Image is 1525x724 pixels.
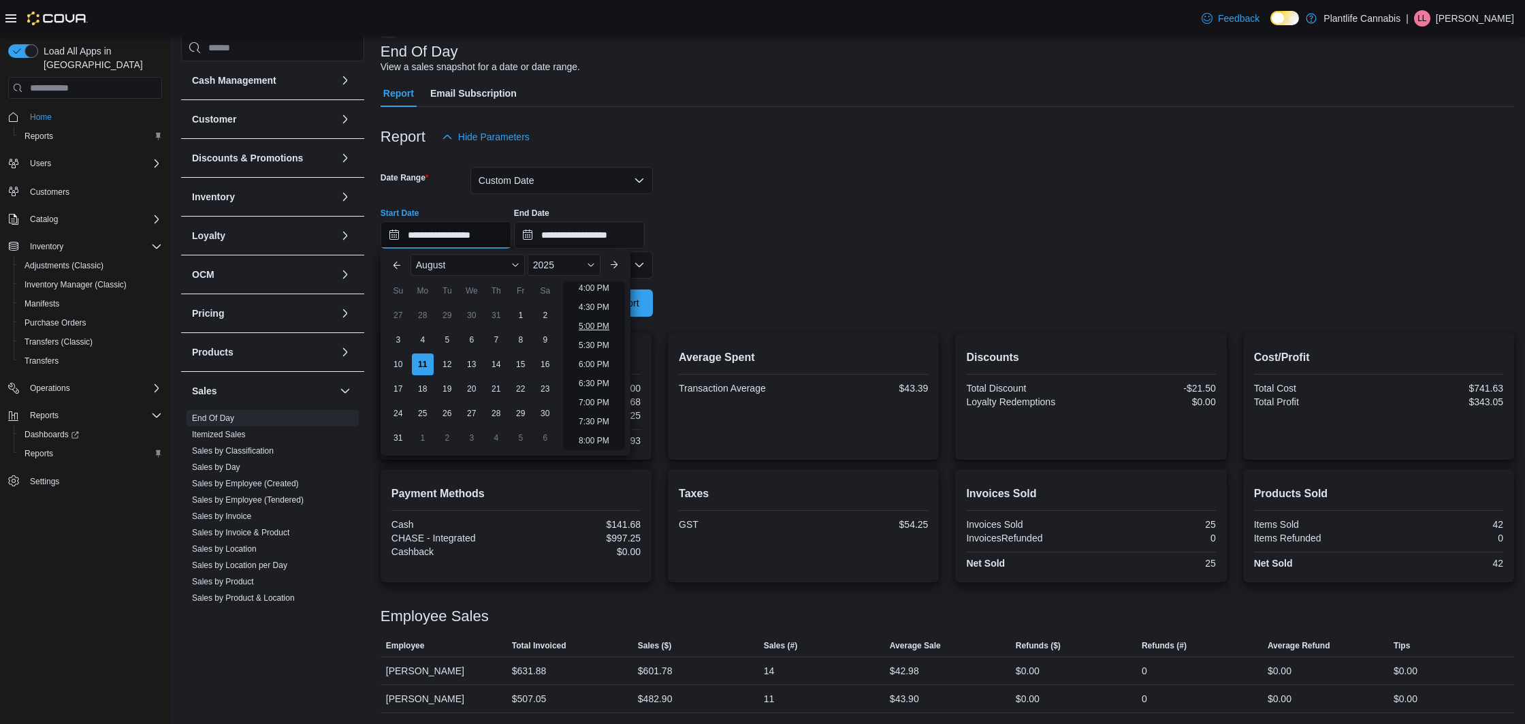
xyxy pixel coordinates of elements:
span: Sales by Location per Day [192,560,287,571]
div: $0.00 [1394,663,1417,679]
span: Settings [25,473,162,490]
a: Transfers [19,353,64,369]
div: Fr [510,280,532,302]
li: 5:00 PM [573,318,615,334]
div: day-1 [412,427,434,449]
h2: Invoices Sold [966,486,1215,502]
button: OCM [192,268,334,281]
div: 14 [764,663,775,679]
div: Lex Lozanski [1414,10,1430,27]
div: day-19 [436,378,458,400]
span: Inventory Manager (Classic) [19,277,162,293]
div: $0.00 [1016,663,1040,679]
h2: Cost/Profit [1254,349,1503,366]
div: day-21 [485,378,507,400]
div: day-27 [461,403,483,424]
button: Cash Management [192,74,334,87]
div: day-9 [534,329,556,351]
span: Inventory Manager (Classic) [25,279,127,290]
h2: Average Spent [679,349,928,366]
div: $43.39 [806,383,928,394]
a: Sales by Location [192,544,257,554]
a: Inventory Manager (Classic) [19,277,132,293]
button: Customers [3,181,167,201]
div: day-15 [510,353,532,375]
a: Sales by Classification [192,446,274,456]
p: | [1406,10,1409,27]
div: $54.25 [806,519,928,530]
h3: Employee Sales [381,608,489,625]
span: Users [30,158,51,169]
span: Transfers (Classic) [25,336,93,347]
div: day-3 [461,427,483,449]
div: Sa [534,280,556,302]
button: Custom Date [470,167,653,194]
div: August, 2025 [386,303,558,450]
div: Cash [391,519,513,530]
span: Sales by Product [192,576,254,587]
label: End Date [514,208,549,219]
div: [PERSON_NAME] [381,685,507,712]
div: day-5 [436,329,458,351]
button: Next month [603,254,625,276]
span: Tips [1394,640,1410,651]
div: day-31 [387,427,409,449]
div: CHASE - Integrated [391,533,513,544]
span: Sales by Employee (Created) [192,478,299,489]
span: Home [25,108,162,125]
button: Operations [25,380,76,396]
div: Cashback [391,546,513,557]
div: day-22 [510,378,532,400]
img: Cova [27,12,88,25]
button: Transfers (Classic) [14,332,167,351]
div: day-29 [510,403,532,424]
strong: Net Sold [966,558,1005,569]
button: Users [3,154,167,173]
button: Inventory [3,237,167,256]
h3: Discounts & Promotions [192,151,303,165]
a: Purchase Orders [19,315,92,331]
div: $0.00 [1094,396,1216,407]
button: Users [25,155,57,172]
div: Th [485,280,507,302]
button: Pricing [192,306,334,320]
span: Sales (#) [764,640,797,651]
span: Operations [25,380,162,396]
div: day-5 [510,427,532,449]
button: Products [337,344,353,360]
div: GST [679,519,801,530]
button: Reports [3,406,167,425]
h3: End Of Day [381,44,458,60]
div: day-30 [534,403,556,424]
span: Reports [25,407,162,424]
div: $343.05 [1381,396,1503,407]
span: Itemized Sales [192,429,246,440]
span: Hide Parameters [458,130,530,144]
a: Itemized Sales [192,430,246,439]
div: $601.78 [638,663,673,679]
div: $0.00 [1268,663,1291,679]
h3: Loyalty [192,229,225,242]
li: 6:30 PM [573,375,615,392]
div: Sales [181,410,364,644]
div: $42.98 [890,663,919,679]
div: day-13 [461,353,483,375]
h2: Payment Methods [391,486,641,502]
div: $141.68 [519,519,641,530]
div: We [461,280,483,302]
div: day-31 [485,304,507,326]
div: Invoices Sold [966,519,1088,530]
span: Reports [25,131,53,142]
span: Sales by Day [192,462,240,473]
button: Customer [192,112,334,126]
button: Reports [25,407,64,424]
div: $482.90 [638,691,673,707]
a: Adjustments (Classic) [19,257,109,274]
div: day-28 [485,403,507,424]
div: day-28 [412,304,434,326]
span: Refunds (#) [1142,640,1187,651]
span: Manifests [25,298,59,309]
div: $43.90 [890,691,919,707]
div: Total Cost [1254,383,1376,394]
